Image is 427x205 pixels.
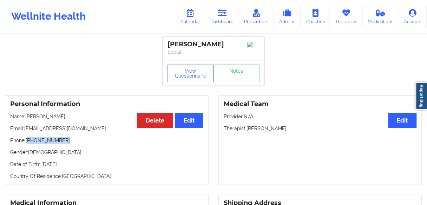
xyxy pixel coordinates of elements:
a: Calendar [175,5,205,28]
p: Gender: [DEMOGRAPHIC_DATA] [10,149,203,156]
a: Notes [213,65,260,82]
a: Medications [363,5,399,28]
a: Therapists [330,5,363,28]
button: Delete [137,113,173,128]
a: Report Bug [416,82,427,110]
img: Image%2Fplaceholer-image.png [247,42,260,47]
p: Country Of Residence: [GEOGRAPHIC_DATA] [10,173,203,180]
p: Phone: [PHONE_NUMBER] [10,137,203,144]
h3: Personal Information [10,100,203,108]
button: Edit [388,113,417,128]
p: Email: [EMAIL_ADDRESS][DOMAIN_NAME] [10,125,203,132]
button: Edit [175,113,203,128]
p: Social [167,48,260,55]
p: Provider: N/A [224,113,417,120]
p: Date of Birth: [DATE] [10,161,203,168]
button: View Questionnaire [167,65,214,82]
a: Coaches [301,5,330,28]
a: Prescribers [239,5,274,28]
p: Name: [PERSON_NAME] [10,113,203,120]
a: Dashboard [205,5,239,28]
a: Admins [274,5,301,28]
p: Therapist: [PERSON_NAME] [224,125,417,132]
a: Account [399,5,427,28]
h3: Medical Team [224,100,417,108]
div: [PERSON_NAME] [167,40,260,48]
